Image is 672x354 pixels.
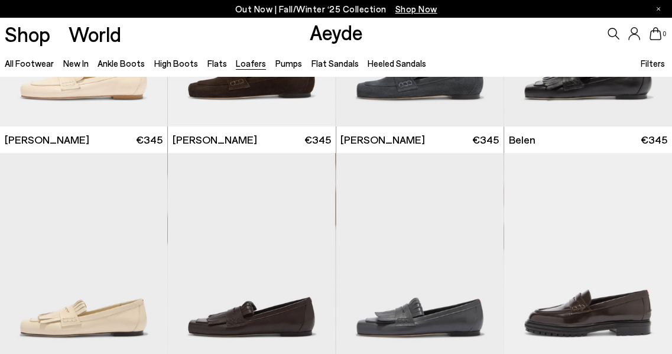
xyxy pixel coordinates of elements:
[235,2,437,17] p: Out Now | Fall/Winter ‘25 Collection
[63,58,89,69] a: New In
[311,58,359,69] a: Flat Sandals
[5,58,54,69] a: All Footwear
[207,58,227,69] a: Flats
[136,132,163,147] span: €345
[472,132,499,147] span: €345
[395,4,437,14] span: Navigate to /collections/new-in
[509,132,535,147] span: Belen
[173,132,257,147] span: [PERSON_NAME]
[336,126,504,153] a: [PERSON_NAME] €345
[168,126,335,153] a: [PERSON_NAME] €345
[69,24,121,44] a: World
[98,58,145,69] a: Ankle Boots
[368,58,426,69] a: Heeled Sandals
[275,58,302,69] a: Pumps
[340,132,425,147] span: [PERSON_NAME]
[641,132,667,147] span: €345
[236,58,266,69] a: Loafers
[310,20,363,44] a: Aeyde
[661,31,667,37] span: 0
[5,132,89,147] span: [PERSON_NAME]
[5,24,50,44] a: Shop
[504,126,672,153] a: Belen €345
[650,27,661,40] a: 0
[641,58,665,69] span: Filters
[154,58,198,69] a: High Boots
[304,132,331,147] span: €345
